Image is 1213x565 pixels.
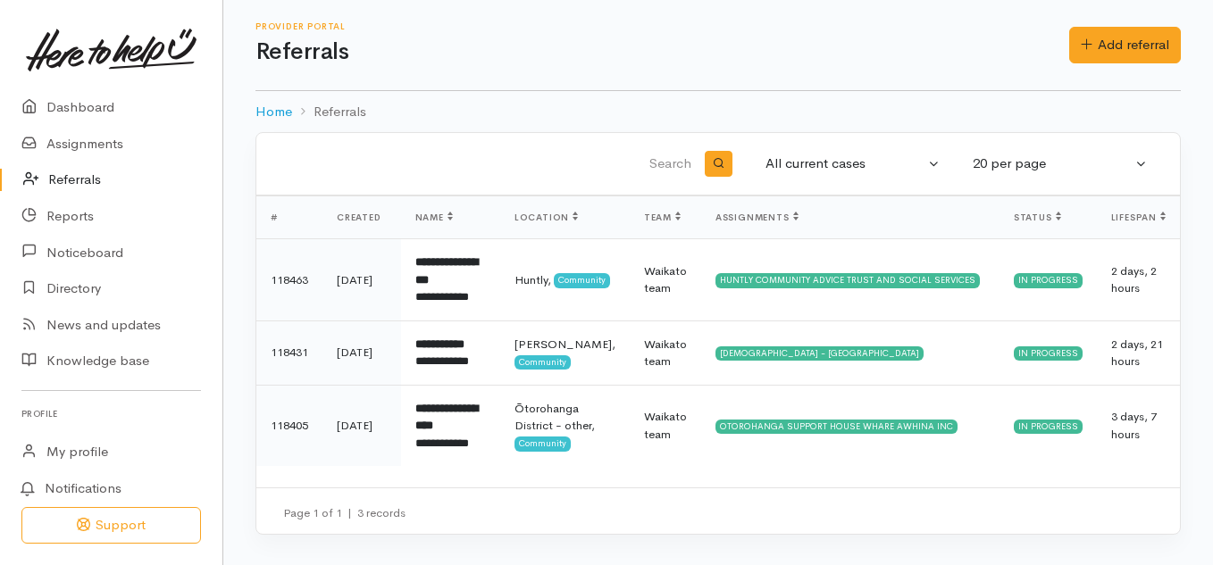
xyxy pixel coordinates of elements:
[715,212,799,223] span: Assignments
[514,401,595,434] span: Ōtorohanga District - other,
[255,21,1069,31] h6: Provider Portal
[554,273,610,287] span: Community
[21,507,201,544] button: Support
[644,336,687,370] div: Waikato team
[255,102,292,122] a: Home
[1014,346,1083,361] div: In progress
[337,418,372,433] time: [DATE]
[715,273,980,287] div: HUNTLY COMMUNITY ADVICE TRUST AND SOCIAL SERVICES
[644,262,687,297] div: Waikato team
[1111,263,1157,296] span: 2 days, 2 hours
[514,337,615,352] span: [PERSON_NAME],
[514,212,578,223] span: Location
[644,408,687,443] div: Waikato team
[715,346,924,361] div: [DEMOGRAPHIC_DATA] - [GEOGRAPHIC_DATA]
[322,196,401,239] th: Created
[1014,420,1083,434] div: In progress
[1014,273,1083,287] div: In progress
[765,154,924,174] div: All current cases
[256,385,322,466] td: 118405
[255,39,1069,65] h1: Referrals
[715,420,958,434] div: OTOROHANGA SUPPORT HOUSE WHARE AWHINA INC
[755,146,951,181] button: All current cases
[21,402,201,426] h6: Profile
[1014,212,1061,223] span: Status
[973,154,1132,174] div: 20 per page
[644,212,681,223] span: Team
[255,91,1181,133] nav: breadcrumb
[278,143,695,186] input: Search
[514,436,571,451] span: Community
[256,239,322,321] td: 118463
[1111,212,1166,223] span: Lifespan
[1111,409,1157,442] span: 3 days, 7 hours
[514,272,551,287] span: Huntly,
[514,355,571,370] span: Community
[283,505,406,520] small: Page 1 of 1 3 records
[292,102,366,122] li: Referrals
[337,345,372,360] time: [DATE]
[337,272,372,287] time: [DATE]
[415,212,453,223] span: Name
[347,505,352,520] span: |
[256,196,322,239] th: #
[1069,27,1181,63] a: Add referral
[1111,337,1163,370] span: 2 days, 21 hours
[256,320,322,385] td: 118431
[962,146,1159,181] button: 20 per page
